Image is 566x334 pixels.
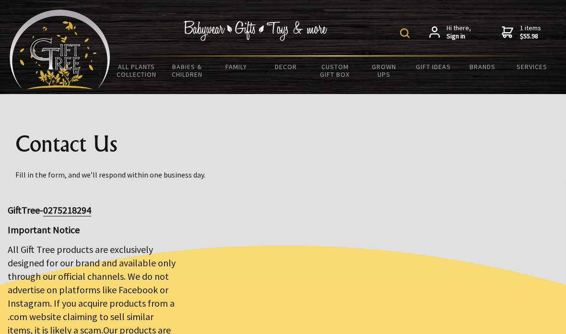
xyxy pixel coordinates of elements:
[520,32,541,41] strong: $55.98
[429,24,471,41] a: Hi there,Sign in
[163,57,212,84] a: Babies & Children
[447,32,471,41] strong: Sign in
[10,10,110,89] img: Babyware - Gifts - Toys and more...
[502,24,541,41] a: 1 items$55.98
[458,57,507,77] a: Brands
[447,24,471,41] span: Hi there,
[212,57,261,77] a: Family
[15,132,551,155] h1: Contact Us
[507,57,556,77] a: Services
[261,57,310,77] a: Decor
[15,169,551,180] p: Fill in the form, and we’ll respond within one business day.
[360,57,409,84] a: Grown Ups
[8,204,91,216] big: GiftTree-
[110,57,163,84] a: All Plants Collection
[520,24,541,41] span: 1 items
[409,57,458,77] a: Gift Ideas
[183,21,327,41] img: Babywear - Gifts - Toys & more
[310,57,360,84] a: Custom Gift Box
[8,224,80,236] strong: Important Notice
[400,28,410,38] img: product search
